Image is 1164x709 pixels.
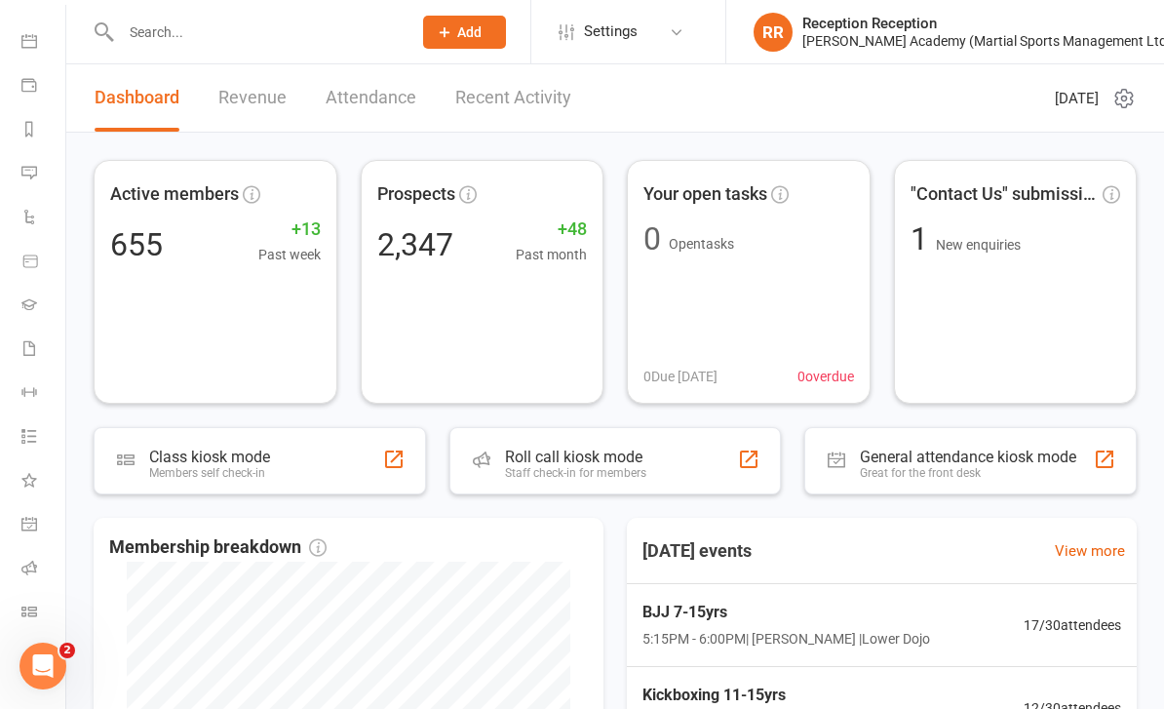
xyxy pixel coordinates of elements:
span: New enquiries [936,237,1021,253]
span: Open tasks [669,236,734,252]
span: "Contact Us" submissions [911,180,1100,209]
span: Past week [258,244,321,265]
a: Reports [21,109,65,153]
a: View more [1055,539,1125,563]
a: Payments [21,65,65,109]
span: Your open tasks [643,180,767,209]
div: Staff check-in for members [505,466,646,480]
a: Roll call kiosk mode [21,548,65,592]
span: BJJ 7-15yrs [642,600,930,625]
span: +13 [258,216,321,244]
span: 5:15PM - 6:00PM | [PERSON_NAME] | Lower Dojo [642,628,930,650]
div: RR [754,13,793,52]
div: Members self check-in [149,466,270,480]
h3: [DATE] events [627,533,767,569]
span: 1 [911,220,936,257]
a: Class kiosk mode [21,592,65,636]
span: +48 [516,216,587,244]
a: Recent Activity [455,64,571,132]
a: General attendance kiosk mode [21,504,65,548]
span: Kickboxing 11-15yrs [642,683,943,708]
span: [DATE] [1055,87,1099,110]
div: Class kiosk mode [149,448,270,466]
div: 2,347 [377,229,453,260]
div: 0 [643,223,661,255]
span: Prospects [377,180,455,209]
span: Active members [110,180,239,209]
input: Search... [115,19,398,46]
div: Great for the front desk [860,466,1076,480]
span: Add [457,24,482,40]
a: Revenue [218,64,287,132]
a: Dashboard [95,64,179,132]
span: Membership breakdown [109,533,327,562]
div: 655 [110,229,163,260]
div: Roll call kiosk mode [505,448,646,466]
span: Past month [516,244,587,265]
iframe: Intercom live chat [19,643,66,689]
span: 0 overdue [797,366,854,387]
a: Attendance [326,64,416,132]
span: Settings [584,10,638,54]
button: Add [423,16,506,49]
a: Product Sales [21,241,65,285]
span: 17 / 30 attendees [1024,614,1121,636]
div: General attendance kiosk mode [860,448,1076,466]
a: What's New [21,460,65,504]
span: 2 [59,643,75,658]
a: Calendar [21,21,65,65]
span: 0 Due [DATE] [643,366,718,387]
